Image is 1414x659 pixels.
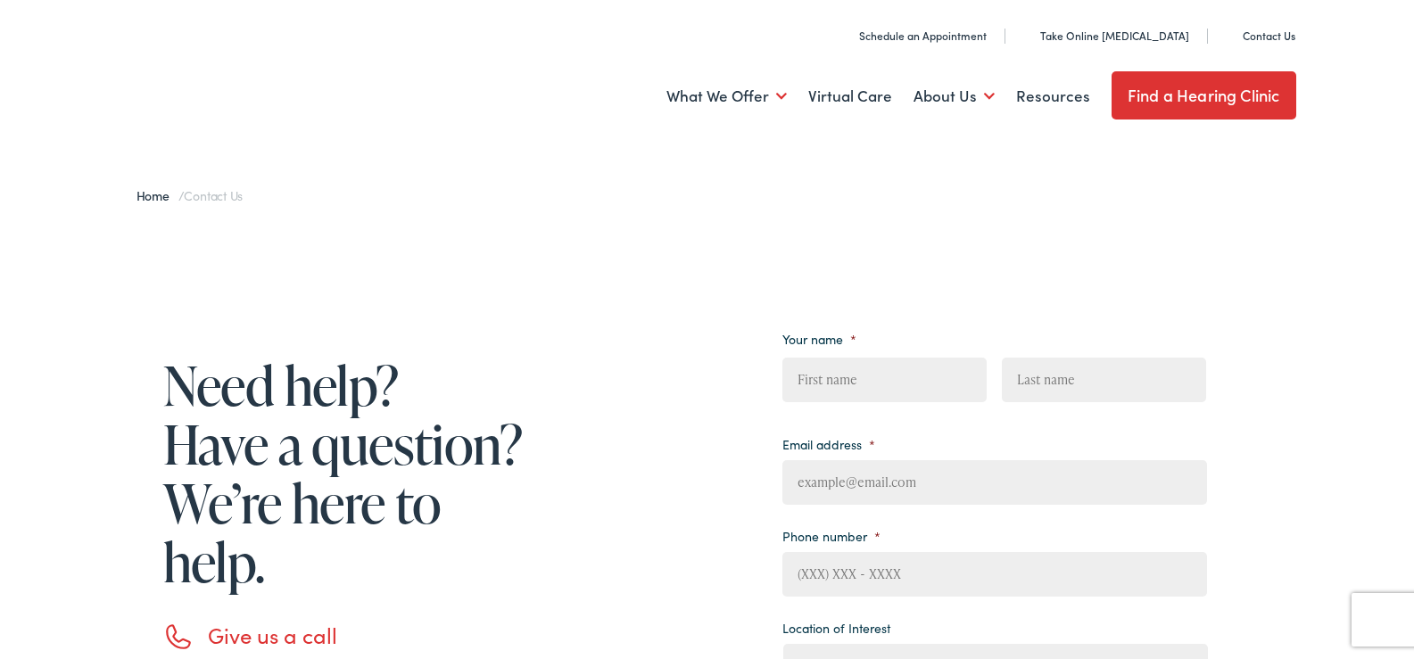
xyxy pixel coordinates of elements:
[782,358,987,402] input: First name
[1021,28,1189,43] a: Take Online [MEDICAL_DATA]
[1016,63,1090,129] a: Resources
[839,28,987,43] a: Schedule an Appointment
[666,63,787,129] a: What We Offer
[782,460,1207,505] input: example@email.com
[1112,71,1296,119] a: Find a Hearing Clinic
[1223,27,1236,45] img: utility icon
[136,186,178,204] a: Home
[163,356,529,591] h1: Need help? Have a question? We’re here to help.
[782,528,881,544] label: Phone number
[782,331,856,347] label: Your name
[782,552,1207,597] input: (XXX) XXX - XXXX
[1223,28,1295,43] a: Contact Us
[184,186,243,204] span: Contact Us
[1002,358,1206,402] input: Last name
[808,63,892,129] a: Virtual Care
[782,620,890,636] label: Location of Interest
[1021,27,1033,45] img: utility icon
[782,436,875,452] label: Email address
[914,63,995,129] a: About Us
[839,27,852,45] img: utility icon
[136,186,244,204] span: /
[208,622,529,648] h3: Give us a call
